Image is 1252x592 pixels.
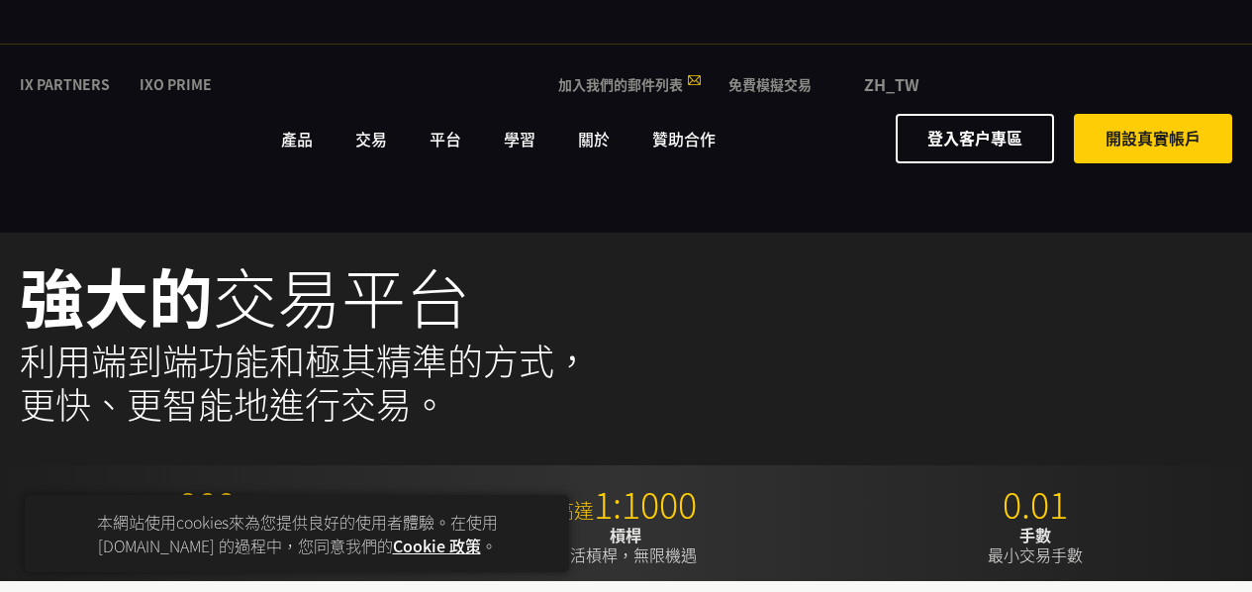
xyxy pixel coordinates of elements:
[838,525,1232,564] p: 最小交易手數
[429,482,822,526] p: 1:1000
[355,64,405,213] a: 交易
[554,496,594,525] span: 高達
[393,534,481,557] a: Cookie 政策
[504,64,553,213] a: 學習
[20,261,602,329] h1: 交易平台
[20,525,414,564] p: 使您的投資組合多樣化
[281,64,331,213] a: 產品
[578,64,627,213] a: 關於
[20,482,414,526] p: 900+
[30,500,44,514] img: yellow close icon
[430,64,479,213] a: 平台
[652,127,716,150] a: 贊助合作
[1019,523,1051,546] strong: 手數
[1074,114,1232,162] a: 開設真實帳戶
[610,523,641,546] strong: 槓桿
[35,505,559,562] p: 本網站使用cookies來為您提供良好的使用者體驗。在使用 [DOMAIN_NAME] 的過程中，您同意我們的 。
[838,482,1232,526] p: 0.01
[20,64,222,213] a: INFINOX Logo
[20,339,602,426] h2: 利用端到端功能和極其精準的方式，更快、更智能地進行交易。
[896,114,1054,162] a: 登入客户專區
[20,248,213,342] strong: 強大的
[429,525,822,564] p: 靈活槓桿，無限機遇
